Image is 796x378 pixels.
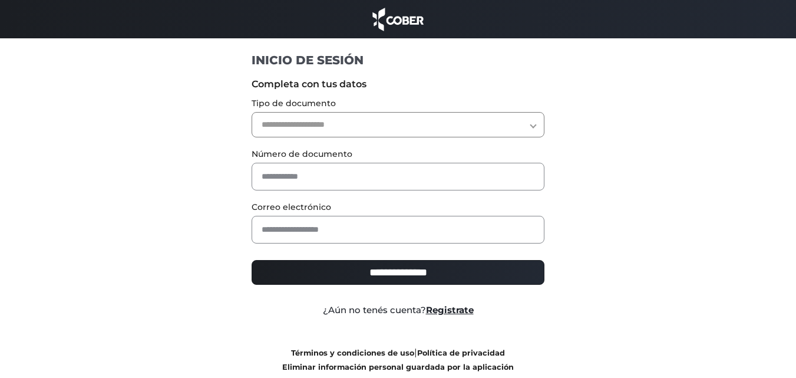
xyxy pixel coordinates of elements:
[417,349,505,357] a: Política de privacidad
[252,148,544,160] label: Número de documento
[252,52,544,68] h1: INICIO DE SESIÓN
[243,304,553,317] div: ¿Aún no tenés cuenta?
[252,77,544,91] label: Completa con tus datos
[243,346,553,374] div: |
[252,201,544,213] label: Correo electrónico
[282,363,514,372] a: Eliminar información personal guardada por la aplicación
[426,304,474,315] a: Registrate
[291,349,414,357] a: Términos y condiciones de uso
[369,6,427,32] img: cober_marca.png
[252,97,544,110] label: Tipo de documento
